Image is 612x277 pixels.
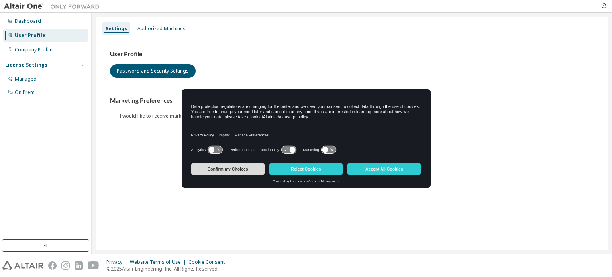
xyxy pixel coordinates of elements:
[48,261,57,270] img: facebook.svg
[5,62,47,68] div: License Settings
[61,261,70,270] img: instagram.svg
[110,97,594,105] h3: Marketing Preferences
[15,76,37,82] div: Managed
[15,89,35,96] div: On Prem
[15,47,53,53] div: Company Profile
[110,64,196,78] button: Password and Security Settings
[188,259,229,265] div: Cookie Consent
[130,259,188,265] div: Website Terms of Use
[110,50,594,58] h3: User Profile
[120,111,236,121] label: I would like to receive marketing emails from Altair
[2,261,43,270] img: altair_logo.svg
[15,18,41,24] div: Dashboard
[106,265,229,272] p: © 2025 Altair Engineering, Inc. All Rights Reserved.
[106,26,127,32] div: Settings
[4,2,104,10] img: Altair One
[106,259,130,265] div: Privacy
[75,261,83,270] img: linkedin.svg
[15,32,45,39] div: User Profile
[88,261,99,270] img: youtube.svg
[137,26,186,32] div: Authorized Machines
